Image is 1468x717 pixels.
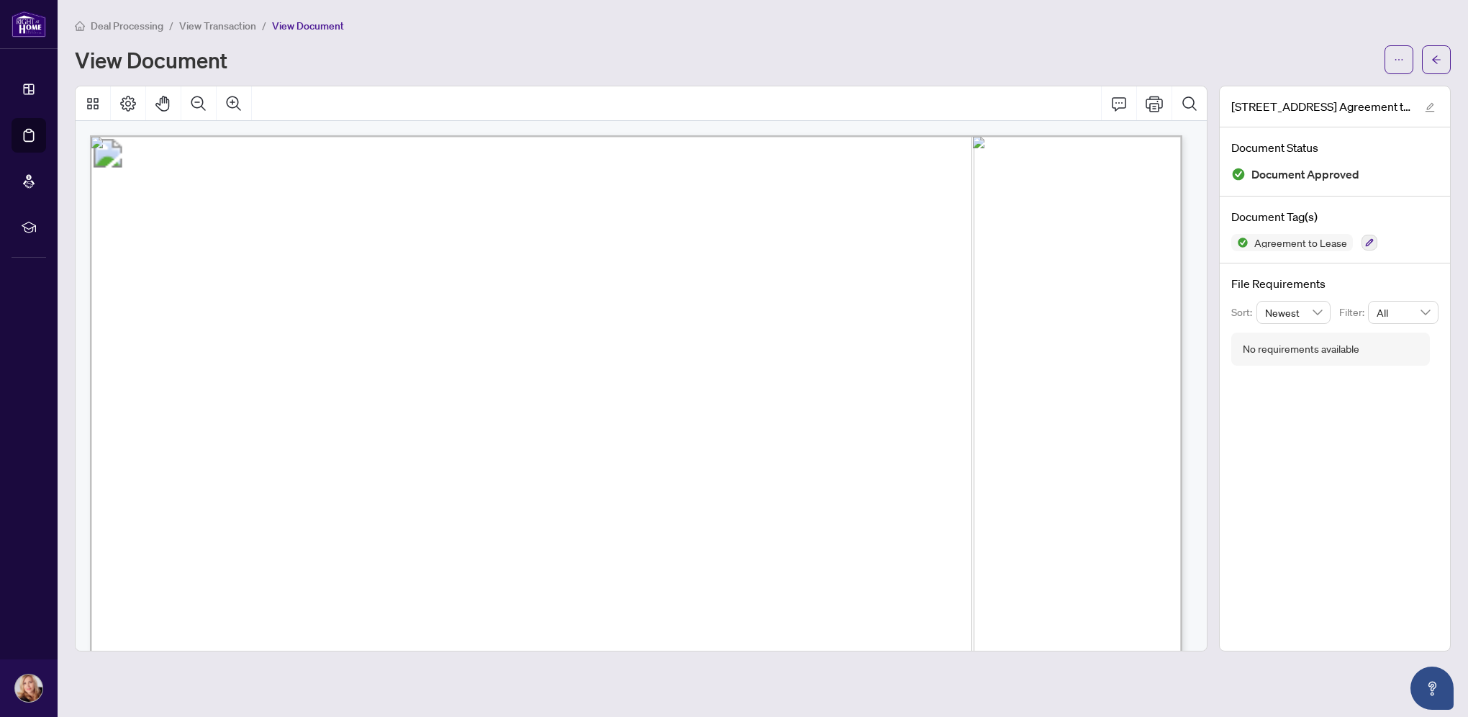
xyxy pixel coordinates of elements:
[1410,667,1454,710] button: Open asap
[12,11,46,37] img: logo
[179,19,256,32] span: View Transaction
[1231,275,1438,292] h4: File Requirements
[1243,341,1359,357] div: No requirements available
[91,19,163,32] span: Deal Processing
[1431,55,1441,65] span: arrow-left
[15,675,42,702] img: Profile Icon
[262,17,266,34] li: /
[75,21,85,31] span: home
[1249,238,1353,248] span: Agreement to Lease
[75,48,227,71] h1: View Document
[169,17,173,34] li: /
[1231,98,1411,115] span: [STREET_ADDRESS] Agreement to lease.pdf
[1377,302,1430,323] span: All
[1251,165,1359,184] span: Document Approved
[1425,102,1435,112] span: edit
[1265,302,1323,323] span: Newest
[1231,167,1246,181] img: Document Status
[272,19,344,32] span: View Document
[1231,208,1438,225] h4: Document Tag(s)
[1231,234,1249,251] img: Status Icon
[1231,305,1256,320] p: Sort:
[1231,139,1438,156] h4: Document Status
[1394,55,1404,65] span: ellipsis
[1339,305,1368,320] p: Filter:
